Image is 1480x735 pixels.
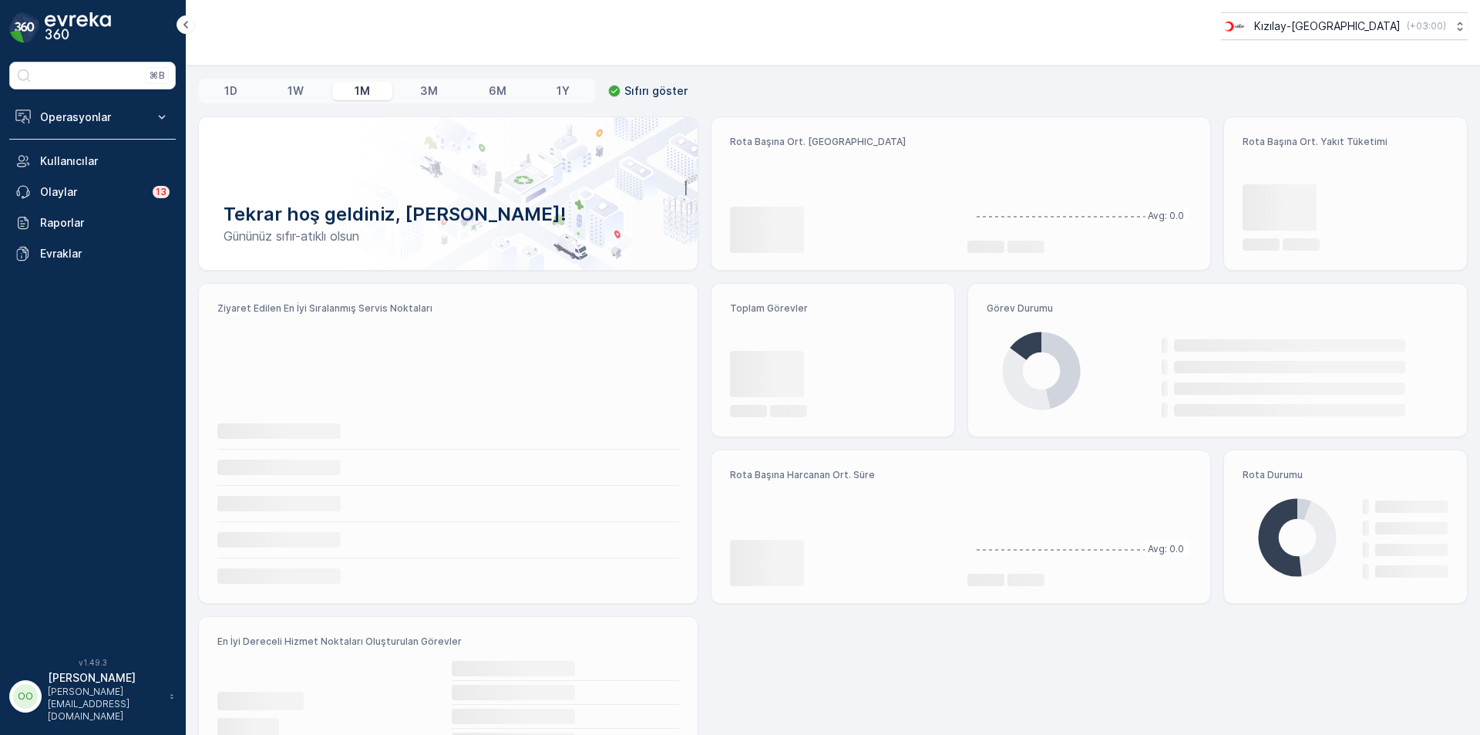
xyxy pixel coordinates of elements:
p: ( +03:00 ) [1407,20,1446,32]
p: 1M [355,83,370,99]
img: logo [9,12,40,43]
p: Sıfırı göster [624,83,688,99]
p: Kızılay-[GEOGRAPHIC_DATA] [1254,19,1401,34]
div: OO [13,684,38,709]
p: [PERSON_NAME] [48,670,162,686]
p: Gününüz sıfır-atıklı olsun [224,227,673,245]
p: 6M [489,83,506,99]
p: Rota Başına Harcanan Ort. Süre [730,469,955,481]
p: 1Y [557,83,570,99]
p: 3M [420,83,438,99]
p: Rota Başına Ort. Yakıt Tüketimi [1243,136,1448,148]
p: Raporlar [40,215,170,231]
a: Raporlar [9,207,176,238]
p: Kullanıcılar [40,153,170,169]
p: Toplam Görevler [730,302,936,315]
a: Olaylar13 [9,177,176,207]
p: ⌘B [150,69,165,82]
button: Kızılay-[GEOGRAPHIC_DATA](+03:00) [1221,12,1468,40]
p: Tekrar hoş geldiniz, [PERSON_NAME]! [224,202,673,227]
p: Görev Durumu [987,302,1448,315]
p: Rota Durumu [1243,469,1448,481]
p: Rota Başına Ort. [GEOGRAPHIC_DATA] [730,136,955,148]
a: Evraklar [9,238,176,269]
img: logo_dark-DEwI_e13.png [45,12,111,43]
p: En İyi Dereceli Hizmet Noktaları Oluşturulan Görevler [217,636,679,648]
p: 13 [156,186,166,198]
button: OO[PERSON_NAME][PERSON_NAME][EMAIL_ADDRESS][DOMAIN_NAME] [9,670,176,723]
p: Ziyaret Edilen En İyi Sıralanmış Servis Noktaları [217,302,679,315]
a: Kullanıcılar [9,146,176,177]
img: k%C4%B1z%C4%B1lay.png [1221,18,1248,35]
span: v 1.49.3 [9,658,176,667]
p: 1W [288,83,304,99]
p: Operasyonlar [40,110,145,125]
button: Operasyonlar [9,102,176,133]
p: Olaylar [40,184,143,200]
p: 1D [224,83,237,99]
p: Evraklar [40,246,170,261]
p: [PERSON_NAME][EMAIL_ADDRESS][DOMAIN_NAME] [48,686,162,723]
